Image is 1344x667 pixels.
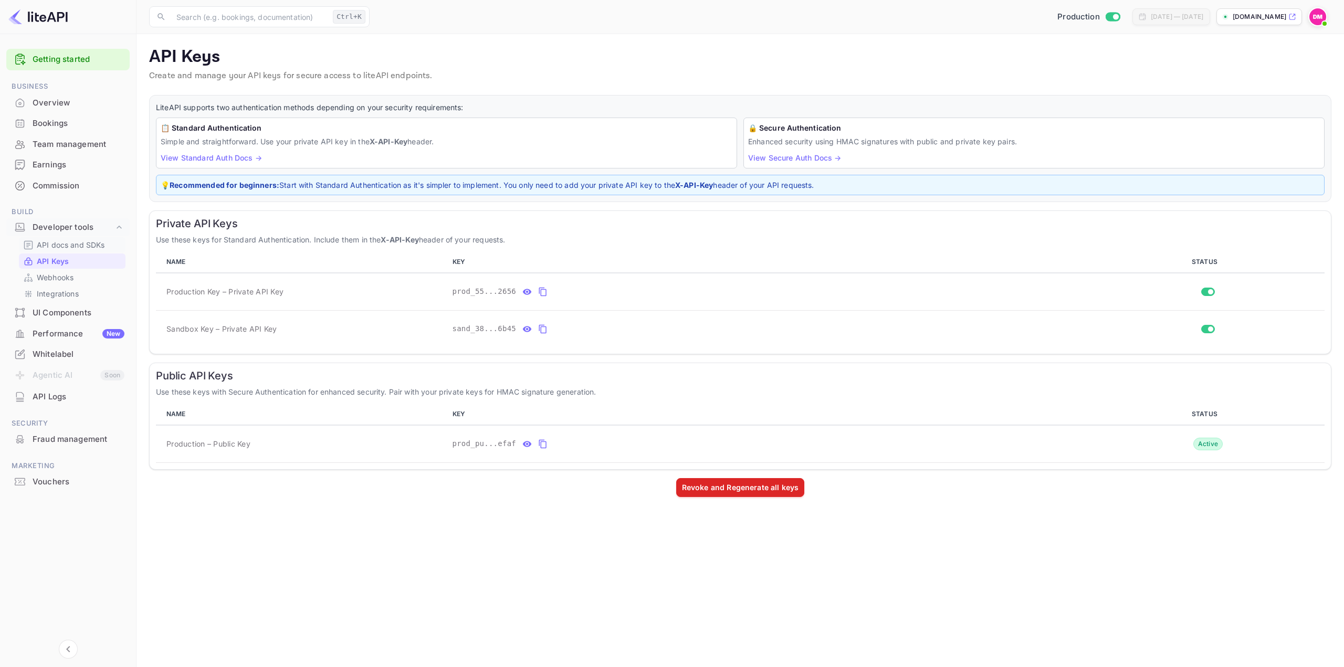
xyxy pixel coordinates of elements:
[23,272,121,283] a: Webhooks
[333,10,365,24] div: Ctrl+K
[161,136,732,147] p: Simple and straightforward. Use your private API key in the header.
[33,139,124,151] div: Team management
[381,235,418,244] strong: X-API-Key
[33,348,124,361] div: Whitelabel
[6,324,130,343] a: PerformanceNew
[6,344,130,364] a: Whitelabel
[1151,12,1203,22] div: [DATE] — [DATE]
[156,251,448,273] th: NAME
[6,218,130,237] div: Developer tools
[156,251,1325,347] table: private api keys table
[156,404,448,425] th: NAME
[33,476,124,488] div: Vouchers
[33,97,124,109] div: Overview
[453,438,517,449] span: prod_pu...efaf
[166,438,250,449] span: Production – Public Key
[166,286,283,297] span: Production Key – Private API Key
[33,54,124,66] a: Getting started
[1091,404,1325,425] th: STATUS
[6,113,130,134] div: Bookings
[6,155,130,174] a: Earnings
[33,180,124,192] div: Commission
[6,206,130,218] span: Build
[448,404,1091,425] th: KEY
[448,251,1091,273] th: KEY
[149,47,1331,68] p: API Keys
[6,418,130,429] span: Security
[1057,11,1100,23] span: Production
[748,122,1320,134] h6: 🔒 Secure Authentication
[453,323,517,334] span: sand_38...6b45
[6,387,130,406] a: API Logs
[161,153,262,162] a: View Standard Auth Docs →
[156,234,1325,245] p: Use these keys for Standard Authentication. Include them in the header of your requests.
[6,303,130,323] div: UI Components
[23,239,121,250] a: API docs and SDKs
[170,6,329,27] input: Search (e.g. bookings, documentation)
[8,8,68,25] img: LiteAPI logo
[19,237,125,252] div: API docs and SDKs
[156,102,1325,113] p: LiteAPI supports two authentication methods depending on your security requirements:
[6,81,130,92] span: Business
[1193,438,1223,450] div: Active
[6,472,130,491] a: Vouchers
[59,640,78,659] button: Collapse navigation
[161,179,1320,190] p: 💡 Start with Standard Authentication as it's simpler to implement. You only need to add your priv...
[6,429,130,449] a: Fraud management
[33,307,124,319] div: UI Components
[33,391,124,403] div: API Logs
[675,181,713,189] strong: X-API-Key
[23,288,121,299] a: Integrations
[33,159,124,171] div: Earnings
[37,272,73,283] p: Webhooks
[102,329,124,338] div: New
[37,288,79,299] p: Integrations
[33,328,124,340] div: Performance
[748,136,1320,147] p: Enhanced security using HMAC signatures with public and private key pairs.
[748,153,841,162] a: View Secure Auth Docs →
[682,482,799,493] div: Revoke and Regenerate all keys
[6,49,130,70] div: Getting started
[6,134,130,155] div: Team management
[149,70,1331,82] p: Create and manage your API keys for secure access to liteAPI endpoints.
[19,286,125,301] div: Integrations
[6,93,130,113] div: Overview
[156,369,1325,382] h6: Public API Keys
[33,118,124,130] div: Bookings
[6,176,130,196] div: Commission
[37,239,105,250] p: API docs and SDKs
[6,460,130,472] span: Marketing
[156,386,1325,397] p: Use these keys with Secure Authentication for enhanced security. Pair with your private keys for ...
[161,122,732,134] h6: 📋 Standard Authentication
[6,134,130,154] a: Team management
[6,324,130,344] div: PerformanceNew
[6,429,130,450] div: Fraud management
[370,137,407,146] strong: X-API-Key
[170,181,279,189] strong: Recommended for beginners:
[6,113,130,133] a: Bookings
[156,404,1325,463] table: public api keys table
[37,256,69,267] p: API Keys
[6,472,130,492] div: Vouchers
[6,176,130,195] a: Commission
[1053,11,1124,23] div: Switch to Sandbox mode
[19,253,125,269] div: API Keys
[6,387,130,407] div: API Logs
[6,344,130,365] div: Whitelabel
[6,93,130,112] a: Overview
[6,155,130,175] div: Earnings
[1309,8,1326,25] img: Dylan McLean
[23,256,121,267] a: API Keys
[33,221,114,234] div: Developer tools
[156,217,1325,230] h6: Private API Keys
[19,270,125,285] div: Webhooks
[1233,12,1286,22] p: [DOMAIN_NAME]
[453,286,517,297] span: prod_55...2656
[6,303,130,322] a: UI Components
[1091,251,1325,273] th: STATUS
[166,323,277,334] span: Sandbox Key – Private API Key
[33,433,124,446] div: Fraud management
